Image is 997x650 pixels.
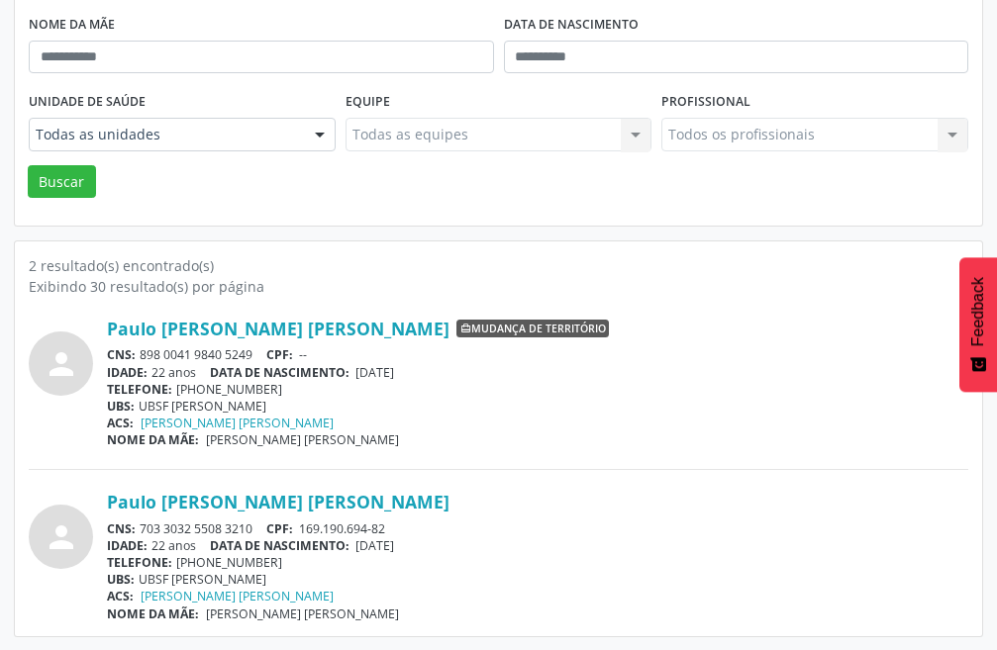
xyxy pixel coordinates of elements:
div: [PHONE_NUMBER] [107,554,968,571]
span: [DATE] [355,537,394,554]
i: person [44,346,79,382]
label: Equipe [346,87,390,118]
span: CNS: [107,520,136,537]
span: [DATE] [355,364,394,381]
label: Profissional [661,87,750,118]
div: 703 3032 5508 3210 [107,520,968,537]
span: IDADE: [107,537,148,554]
div: [PHONE_NUMBER] [107,381,968,398]
div: 2 resultado(s) encontrado(s) [29,255,968,276]
button: Feedback - Mostrar pesquisa [959,257,997,392]
div: UBSF [PERSON_NAME] [107,571,968,588]
span: TELEFONE: [107,381,172,398]
span: Todas as unidades [36,125,295,144]
span: NOME DA MÃE: [107,605,199,622]
label: Nome da mãe [29,10,115,41]
span: CNS: [107,346,136,363]
label: Data de nascimento [504,10,639,41]
button: Buscar [28,165,96,199]
a: Paulo [PERSON_NAME] [PERSON_NAME] [107,491,449,512]
span: DATA DE NASCIMENTO: [210,537,349,554]
span: [PERSON_NAME] [PERSON_NAME] [206,605,399,622]
div: Exibindo 30 resultado(s) por página [29,276,968,297]
a: [PERSON_NAME] [PERSON_NAME] [141,415,334,431]
span: CPF: [266,520,293,537]
span: UBS: [107,398,135,415]
i: person [44,519,79,555]
span: -- [299,346,307,363]
span: DATA DE NASCIMENTO: [210,364,349,381]
span: NOME DA MÃE: [107,431,199,448]
span: Feedback [969,277,987,346]
a: [PERSON_NAME] [PERSON_NAME] [141,588,334,604]
div: 22 anos [107,537,968,554]
span: UBS: [107,571,135,588]
span: TELEFONE: [107,554,172,571]
span: CPF: [266,346,293,363]
span: ACS: [107,415,134,431]
div: 22 anos [107,364,968,381]
span: [PERSON_NAME] [PERSON_NAME] [206,431,399,448]
label: Unidade de saúde [29,87,146,118]
div: 898 0041 9840 5249 [107,346,968,363]
div: UBSF [PERSON_NAME] [107,398,968,415]
span: ACS: [107,588,134,604]
a: Paulo [PERSON_NAME] [PERSON_NAME] [107,318,449,339]
span: IDADE: [107,364,148,381]
span: Mudança de território [456,320,609,337]
span: 169.190.694-82 [299,520,385,537]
